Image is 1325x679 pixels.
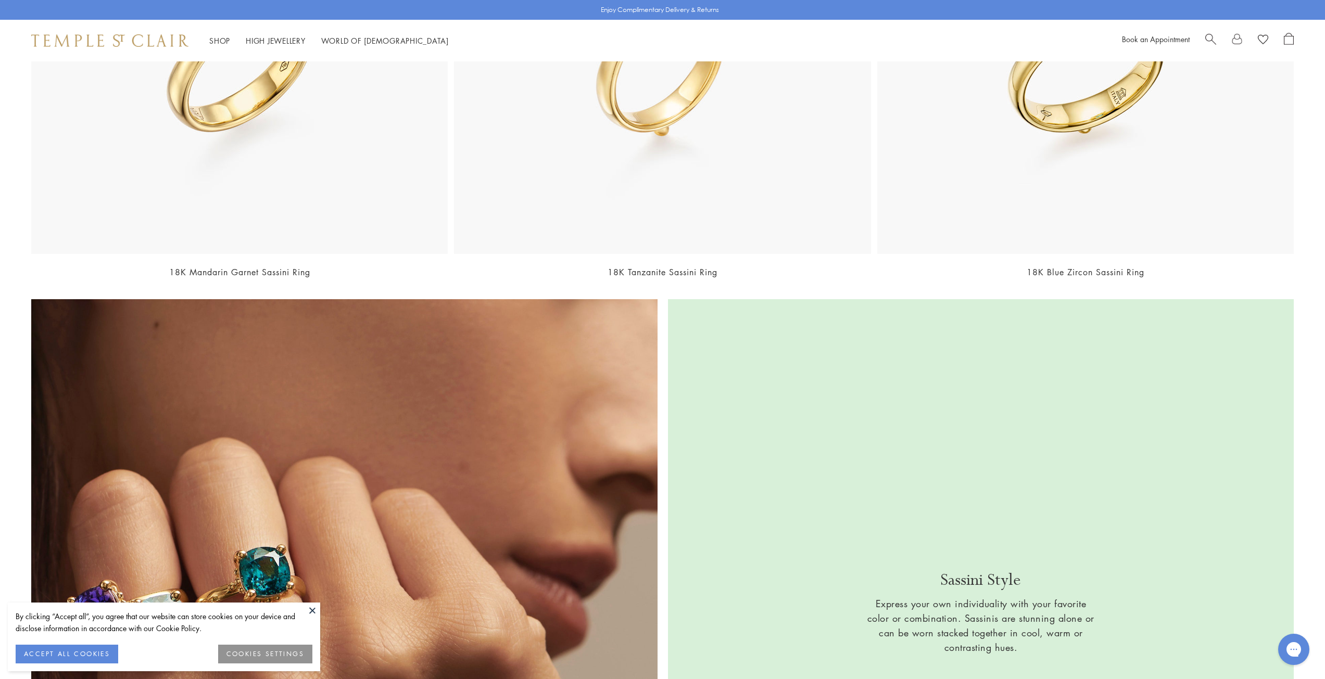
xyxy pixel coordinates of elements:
button: COOKIES SETTINGS [218,645,312,663]
a: Open Shopping Bag [1284,33,1294,48]
button: ACCEPT ALL COOKIES [16,645,118,663]
p: Sassini Style [940,569,1021,596]
nav: Main navigation [209,34,449,47]
a: View Wishlist [1258,33,1268,48]
a: ShopShop [209,35,230,46]
div: By clicking “Accept all”, you agree that our website can store cookies on your device and disclos... [16,610,312,634]
a: 18K Mandarin Garnet Sassini Ring [169,266,310,278]
a: High JewelleryHigh Jewellery [246,35,306,46]
p: Express your own individuality with your favorite color or combination. Sassinis are stunning alo... [864,596,1098,655]
p: Enjoy Complimentary Delivery & Returns [601,5,719,15]
a: Search [1205,33,1216,48]
a: World of [DEMOGRAPHIC_DATA]World of [DEMOGRAPHIC_DATA] [321,35,449,46]
img: Temple St. Clair [31,34,188,47]
a: Book an Appointment [1122,34,1190,44]
a: 18K Blue Zircon Sassini Ring [1027,266,1144,278]
a: 18K Tanzanite Sassini Ring [608,266,717,278]
iframe: Gorgias live chat messenger [1273,630,1315,669]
